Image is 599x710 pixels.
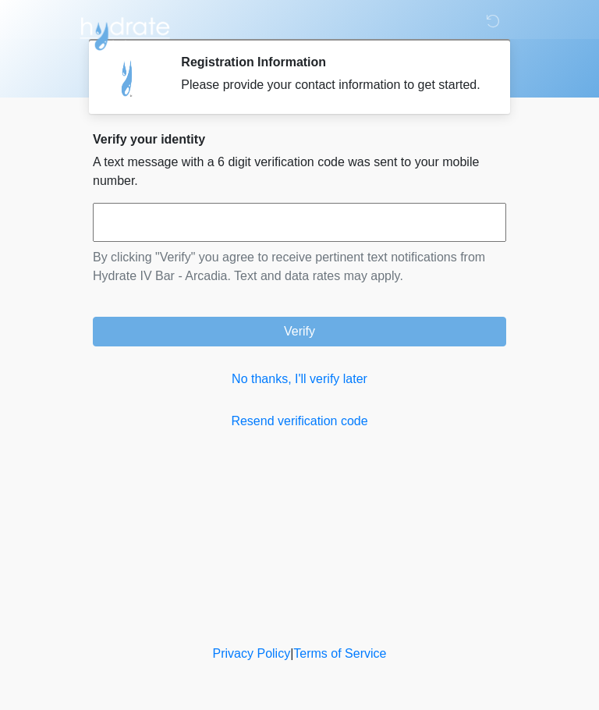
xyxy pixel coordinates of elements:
div: Please provide your contact information to get started. [181,76,483,94]
img: Hydrate IV Bar - Arcadia Logo [77,12,172,51]
a: | [290,647,293,660]
p: By clicking "Verify" you agree to receive pertinent text notifications from Hydrate IV Bar - Arca... [93,248,506,286]
a: Terms of Service [293,647,386,660]
a: Privacy Policy [213,647,291,660]
img: Agent Avatar [105,55,151,101]
button: Verify [93,317,506,346]
p: A text message with a 6 digit verification code was sent to your mobile number. [93,153,506,190]
a: No thanks, I'll verify later [93,370,506,389]
a: Resend verification code [93,412,506,431]
h2: Verify your identity [93,132,506,147]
